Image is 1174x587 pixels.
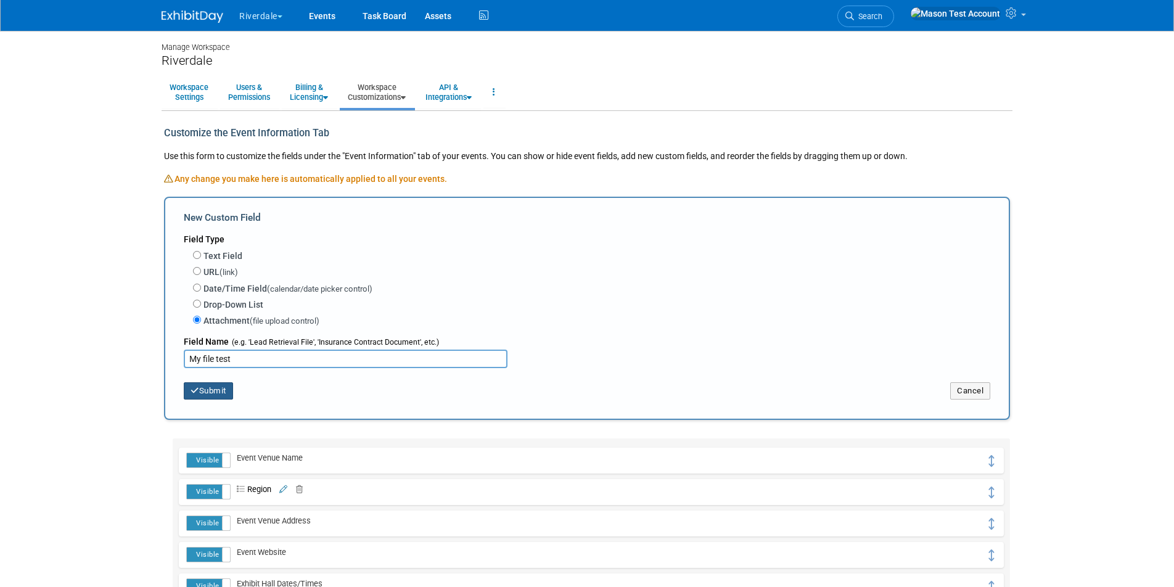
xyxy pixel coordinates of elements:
[203,298,263,311] label: Drop-Down List
[162,10,223,23] img: ExhibitDay
[184,329,990,350] div: Field Name
[289,485,303,494] a: Delete field
[231,548,286,557] span: Event Website
[854,12,882,21] span: Search
[184,211,990,228] div: New Custom Field
[187,485,230,499] label: Visible
[162,53,1012,68] div: Riverdale
[837,6,894,27] a: Search
[267,284,372,293] span: (calendar/date picker control)
[220,268,238,277] span: (link)
[187,548,230,562] label: Visible
[231,516,311,525] span: Event Venue Address
[184,228,990,245] div: Field Type
[164,120,506,147] div: Customize the Event Information Tab
[231,453,303,462] span: Event Venue Name
[203,314,319,327] label: Attachment
[277,485,287,494] a: Edit field
[910,7,1001,20] img: Mason Test Account
[220,77,278,107] a: Users &Permissions
[164,173,1010,197] div: Any change you make here is automatically applied to all your events.
[229,338,439,347] span: (e.g. 'Lead Retrieval File', 'Insurance Contract Document', etc.)
[282,77,336,107] a: Billing &Licensing
[187,516,230,530] label: Visible
[237,486,247,494] i: Drop-Down List
[203,266,238,279] label: URL
[203,250,242,262] label: Text Field
[417,77,480,107] a: API &Integrations
[164,147,1010,173] div: Use this form to customize the fields under the "Event Information" tab of your events. You can s...
[250,316,319,326] span: (file upload control)
[340,77,414,107] a: WorkspaceCustomizations
[987,486,996,498] i: Click and drag to move field
[950,382,990,400] button: Cancel
[162,31,1012,53] div: Manage Workspace
[184,382,233,400] button: Submit
[987,518,996,530] i: Click and drag to move field
[987,455,996,467] i: Click and drag to move field
[162,77,216,107] a: WorkspaceSettings
[187,453,230,467] label: Visible
[203,282,372,295] label: Date/Time Field
[987,549,996,561] i: Click and drag to move field
[231,485,271,494] span: Region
